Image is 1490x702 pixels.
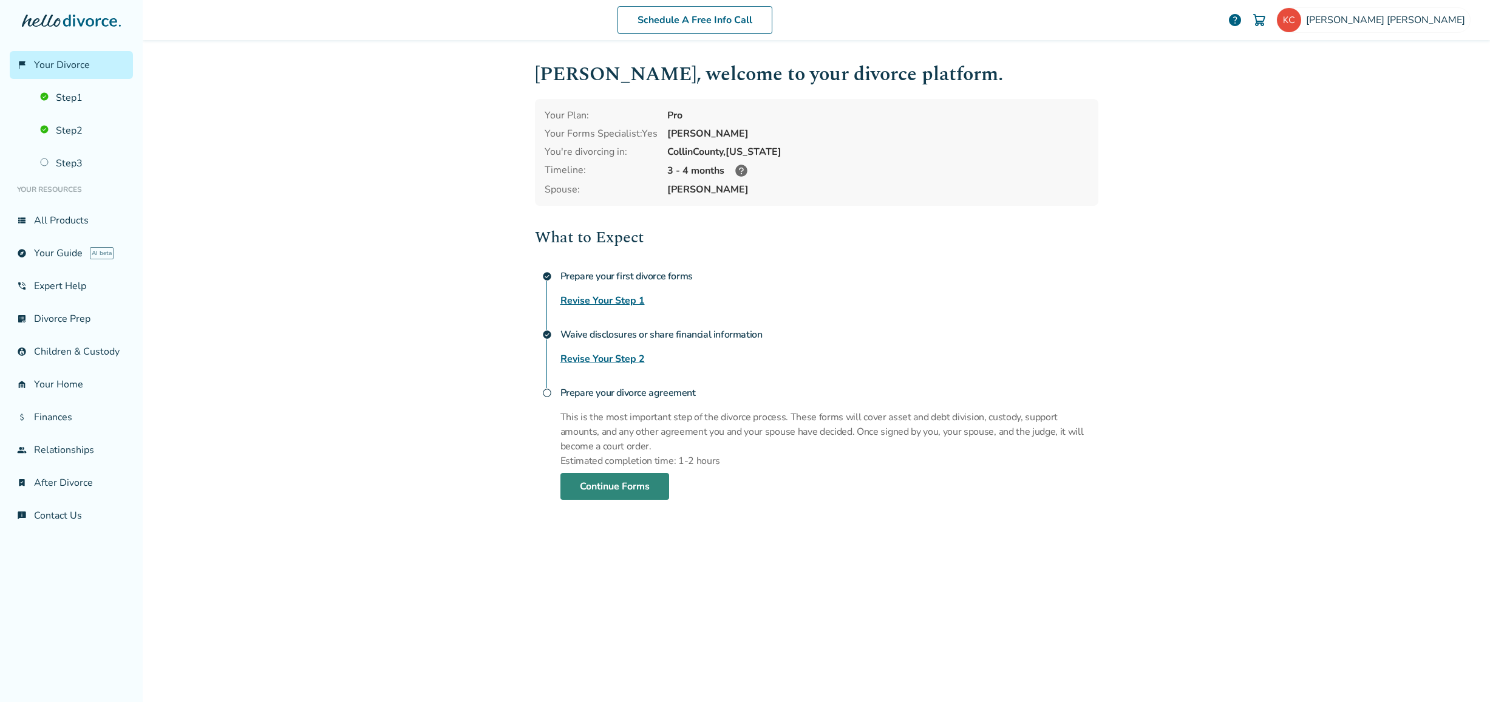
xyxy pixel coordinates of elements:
[560,410,1098,454] p: This is the most important step of the divorce process. These forms will cover asset and debt div...
[560,381,1098,405] h4: Prepare your divorce agreement
[560,293,645,308] a: Revise Your Step 1
[560,454,1098,468] p: Estimated completion time: 1-2 hours
[10,469,133,497] a: bookmark_checkAfter Divorce
[542,388,552,398] span: radio_button_unchecked
[33,84,133,112] a: Step1
[545,145,658,158] div: You're divorcing in:
[560,264,1098,288] h4: Prepare your first divorce forms
[33,149,133,177] a: Step3
[17,347,27,356] span: account_child
[535,60,1098,89] h1: [PERSON_NAME] , welcome to your divorce platform.
[17,380,27,389] span: garage_home
[545,163,658,178] div: Timeline:
[667,127,1089,140] div: [PERSON_NAME]
[560,473,669,500] a: Continue Forms
[10,177,133,202] li: Your Resources
[545,183,658,196] span: Spouse:
[17,511,27,520] span: chat_info
[10,272,133,300] a: phone_in_talkExpert Help
[34,58,90,72] span: Your Divorce
[560,352,645,366] a: Revise Your Step 2
[17,314,27,324] span: list_alt_check
[1228,13,1242,27] a: help
[542,271,552,281] span: check_circle
[10,305,133,333] a: list_alt_checkDivorce Prep
[542,330,552,339] span: check_circle
[17,216,27,225] span: view_list
[10,436,133,464] a: groupRelationships
[1306,13,1470,27] span: [PERSON_NAME] [PERSON_NAME]
[10,502,133,530] a: chat_infoContact Us
[10,239,133,267] a: exploreYour GuideAI beta
[17,248,27,258] span: explore
[667,183,1089,196] span: [PERSON_NAME]
[10,51,133,79] a: flag_2Your Divorce
[545,109,658,122] div: Your Plan:
[10,338,133,366] a: account_childChildren & Custody
[17,445,27,455] span: group
[667,109,1089,122] div: Pro
[17,478,27,488] span: bookmark_check
[545,127,658,140] div: Your Forms Specialist: Yes
[1277,8,1301,32] img: keith.crowder@gmail.com
[1252,13,1267,27] img: Cart
[1429,644,1490,702] iframe: Chat Widget
[560,322,1098,347] h4: Waive disclosures or share financial information
[17,60,27,70] span: flag_2
[667,163,1089,178] div: 3 - 4 months
[90,247,114,259] span: AI beta
[17,281,27,291] span: phone_in_talk
[667,145,1089,158] div: Collin County, [US_STATE]
[10,206,133,234] a: view_listAll Products
[10,370,133,398] a: garage_homeYour Home
[33,117,133,145] a: Step2
[10,403,133,431] a: attach_moneyFinances
[17,412,27,422] span: attach_money
[617,6,772,34] a: Schedule A Free Info Call
[535,225,1098,250] h2: What to Expect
